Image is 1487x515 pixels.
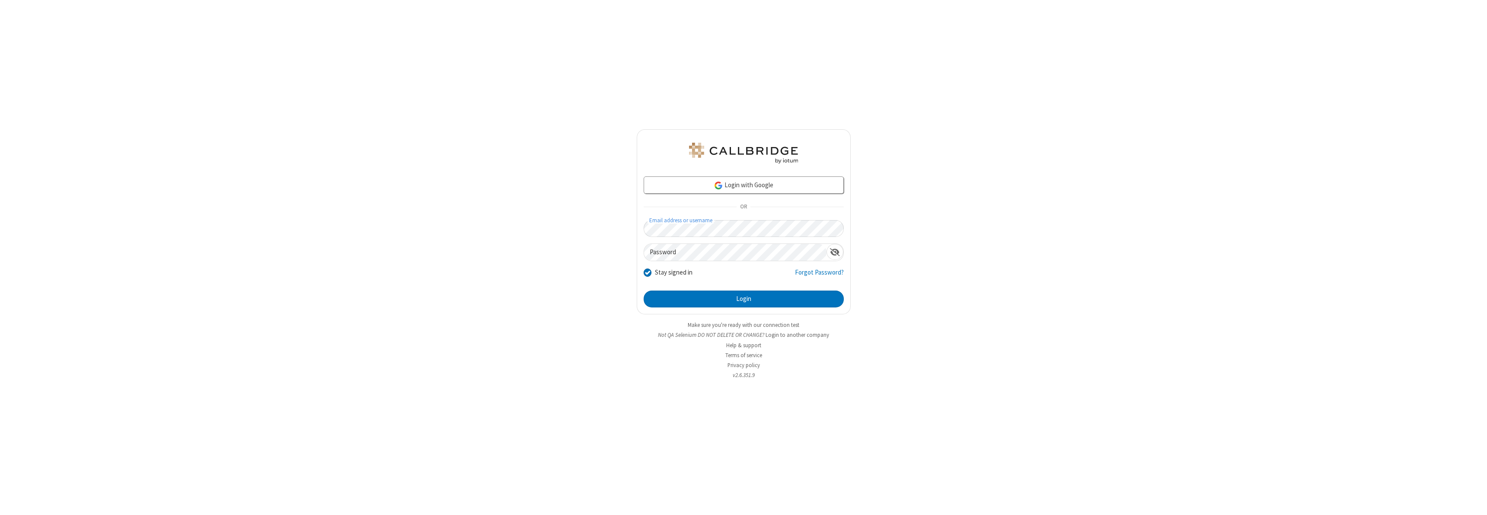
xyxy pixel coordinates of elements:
a: Login with Google [644,176,844,194]
div: Show password [826,244,843,260]
a: Forgot Password? [795,268,844,284]
button: Login [644,291,844,308]
button: Login to another company [766,331,829,339]
span: OR [737,201,750,213]
a: Make sure you're ready with our connection test [688,321,799,329]
li: v2.6.351.9 [637,371,851,379]
input: Email address or username [644,220,844,237]
img: QA Selenium DO NOT DELETE OR CHANGE [687,143,800,163]
li: Not QA Selenium DO NOT DELETE OR CHANGE? [637,331,851,339]
a: Privacy policy [728,361,760,369]
img: google-icon.png [714,181,723,190]
a: Terms of service [725,352,762,359]
input: Password [644,244,826,261]
a: Help & support [726,342,761,349]
label: Stay signed in [655,268,692,278]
